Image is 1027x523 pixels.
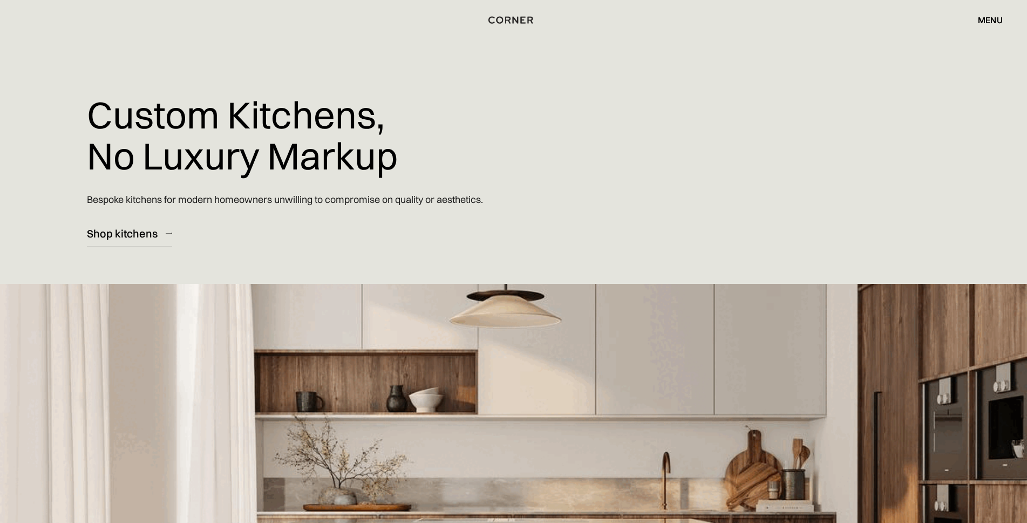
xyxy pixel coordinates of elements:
div: menu [967,11,1003,29]
a: home [474,13,553,27]
p: Bespoke kitchens for modern homeowners unwilling to compromise on quality or aesthetics. [87,184,483,215]
a: Shop kitchens [87,220,172,247]
div: Shop kitchens [87,226,158,241]
div: menu [978,16,1003,24]
h1: Custom Kitchens, No Luxury Markup [87,86,398,184]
